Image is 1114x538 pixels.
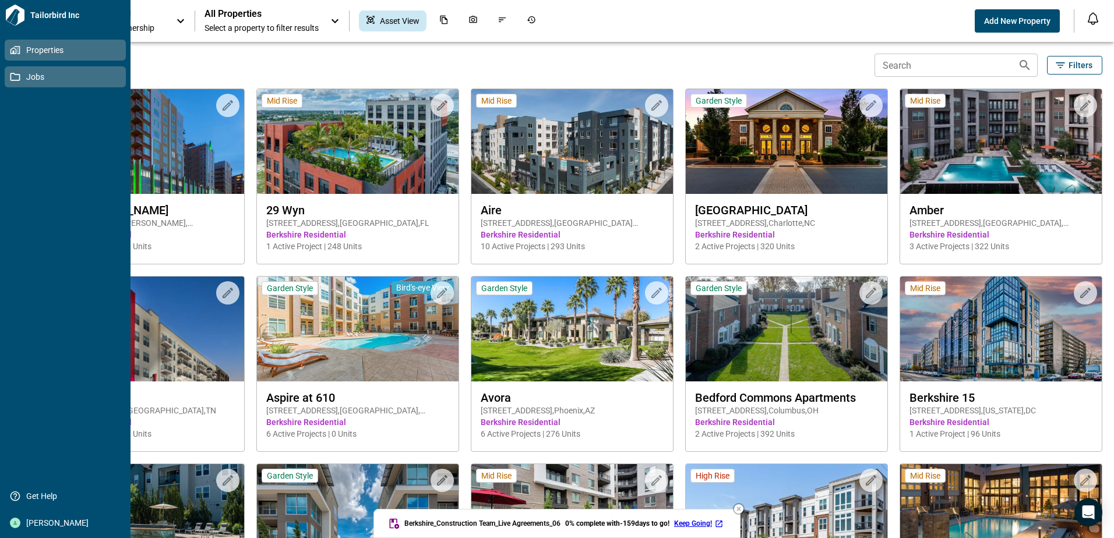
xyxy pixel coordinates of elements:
img: property-asset [900,89,1102,194]
span: Jobs [20,71,115,83]
span: 1 Active Project | 248 Units [266,240,449,252]
img: property-asset [686,277,887,381]
span: Get Help [20,490,115,502]
div: Job History [520,10,543,31]
span: [STREET_ADDRESS] , Columbus , OH [695,405,878,416]
span: [STREET_ADDRESS] , Charlotte , NC [695,217,878,229]
img: property-asset [900,277,1102,381]
div: Open Intercom Messenger [1074,498,1102,526]
span: Garden Style [696,95,742,106]
button: Search properties [1013,54,1037,77]
span: Garden Style [267,470,313,481]
span: Berkshire_Construction Team_Live Agreements_06 [404,519,560,528]
img: property-asset [686,89,887,194]
span: Mid Rise [481,470,512,481]
img: property-asset [257,277,459,381]
span: Avora [481,391,664,405]
span: Add New Property [984,15,1050,27]
span: Amber [909,203,1092,217]
span: [STREET_ADDRESS] , Phoenix , AZ [481,405,664,416]
img: property-asset [257,89,459,194]
div: Issues & Info [491,10,514,31]
button: Open notification feed [1084,9,1102,28]
span: Tailorbird Inc [26,9,126,21]
span: Properties [20,44,115,56]
img: property-asset [471,277,673,381]
div: Documents [432,10,456,31]
span: Berkshire Residential [481,416,664,428]
span: Berkshire Residential [52,229,235,240]
div: Asset View [359,10,426,31]
span: 123 Properties [42,59,870,71]
span: Berkshire Residential [481,229,664,240]
span: Berkshire Residential [909,416,1092,428]
span: [STREET_ADDRESS] , [GEOGRAPHIC_DATA] , [GEOGRAPHIC_DATA] [909,217,1092,229]
span: Mid Rise [910,470,940,481]
span: 2020 [PERSON_NAME] [52,203,235,217]
span: 10 Active Projects | 293 Units [481,240,664,252]
span: Garden Style [267,283,313,293]
span: 6 Active Projects | 276 Units [481,428,664,440]
img: property-asset [43,277,244,381]
span: Mid Rise [267,95,297,106]
span: Artisan on 18th [52,391,235,405]
span: All Properties [205,8,319,20]
div: Photos [461,10,485,31]
span: [STREET_ADDRESS][PERSON_NAME] , [GEOGRAPHIC_DATA] , CO [52,217,235,229]
a: Properties [5,40,126,61]
button: Filters [1047,56,1102,75]
span: 6 Active Projects | 0 Units [266,428,449,440]
span: Berkshire Residential [695,229,878,240]
span: Garden Style [481,283,527,293]
span: Berkshire Residential [909,229,1092,240]
span: [STREET_ADDRESS] , [GEOGRAPHIC_DATA] , TN [52,405,235,416]
a: Jobs [5,66,126,87]
span: 0 % complete with -159 days to go! [565,519,669,528]
span: Mid Rise [910,95,940,106]
span: [GEOGRAPHIC_DATA] [695,203,878,217]
span: Berkshire Residential [266,229,449,240]
img: property-asset [471,89,673,194]
span: Bedford Commons Apartments [695,391,878,405]
a: Keep Going! [674,519,726,528]
span: Berkshire 15 [909,391,1092,405]
span: Filters [1069,59,1092,71]
span: Mid Rise [481,95,512,106]
span: [STREET_ADDRESS] , [GEOGRAPHIC_DATA] , FL [266,217,449,229]
span: [STREET_ADDRESS] , [GEOGRAPHIC_DATA] , [GEOGRAPHIC_DATA] [266,405,449,416]
span: 29 Wyn [266,203,449,217]
span: Garden Style [696,283,742,293]
span: Asset View [380,15,419,27]
span: [PERSON_NAME] [20,517,115,529]
span: Berkshire Residential [266,416,449,428]
span: 2 Active Projects | 320 Units [695,240,878,252]
span: Select a property to filter results [205,22,319,34]
img: property-asset [43,89,244,194]
span: Berkshire Residential [52,416,235,428]
span: Berkshire Residential [695,416,878,428]
span: 2 Active Projects | 392 Units [695,428,878,440]
span: Bird's-eye View [396,282,449,293]
span: 7 Active Projects | 231 Units [52,240,235,252]
span: Mid Rise [910,283,940,293]
span: High Rise [696,470,729,481]
span: [STREET_ADDRESS] , [US_STATE] , DC [909,405,1092,416]
span: 1 Active Project | 96 Units [909,428,1092,440]
button: Add New Property [975,9,1060,33]
span: [STREET_ADDRESS] , [GEOGRAPHIC_DATA][PERSON_NAME] , CA [481,217,664,229]
span: 9 Active Projects | 153 Units [52,428,235,440]
span: Aire [481,203,664,217]
span: 3 Active Projects | 322 Units [909,240,1092,252]
span: Aspire at 610 [266,391,449,405]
